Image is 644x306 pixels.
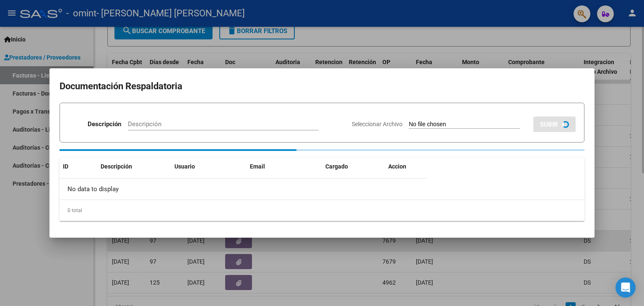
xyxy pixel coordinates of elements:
span: SUBIR [540,121,558,128]
datatable-header-cell: Cargado [322,158,385,176]
span: Descripción [101,163,132,170]
span: Cargado [325,163,348,170]
datatable-header-cell: Descripción [97,158,171,176]
datatable-header-cell: Accion [385,158,427,176]
h2: Documentación Respaldatoria [60,78,584,94]
datatable-header-cell: ID [60,158,97,176]
button: SUBIR [533,117,576,132]
span: ID [63,163,68,170]
span: Seleccionar Archivo [352,121,402,127]
div: 0 total [60,200,584,221]
div: No data to display [60,179,427,200]
span: Accion [388,163,406,170]
span: Usuario [174,163,195,170]
datatable-header-cell: Email [247,158,322,176]
datatable-header-cell: Usuario [171,158,247,176]
span: Email [250,163,265,170]
div: Open Intercom Messenger [615,277,636,298]
p: Descripción [88,119,121,129]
